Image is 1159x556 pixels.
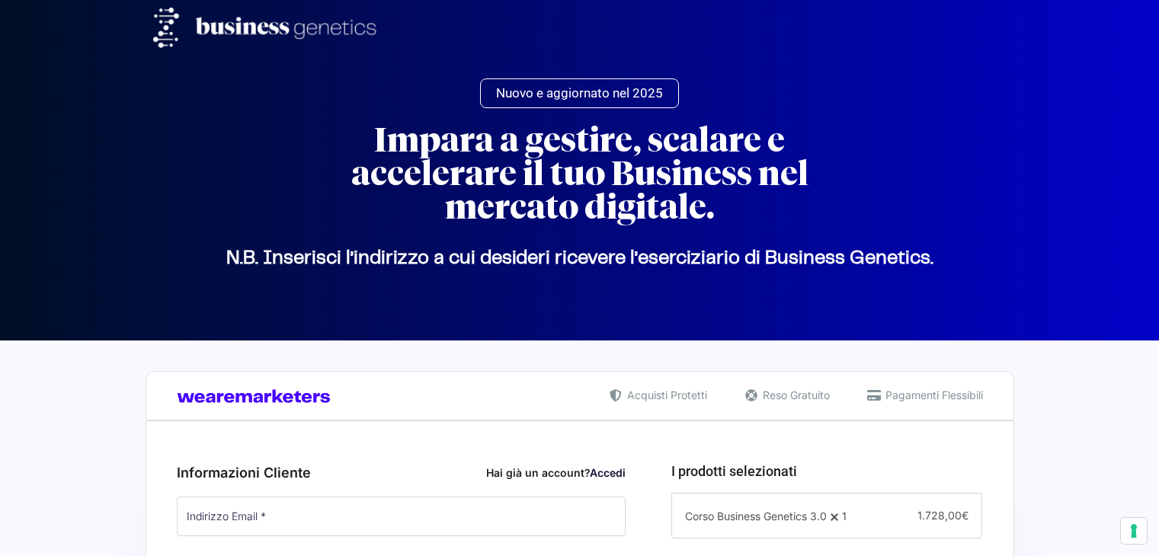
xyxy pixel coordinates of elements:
a: Nuovo e aggiornato nel 2025 [480,78,679,108]
div: Hai già un account? [486,465,626,481]
h3: Informazioni Cliente [177,462,626,483]
span: Acquisti Protetti [623,387,707,403]
span: Corso Business Genetics 3.0 [685,510,827,522]
h3: I prodotti selezionati [671,461,982,481]
button: Le tue preferenze relative al consenso per le tecnologie di tracciamento [1121,518,1147,544]
span: 1.728,00 [917,509,969,522]
input: Indirizzo Email * [177,497,626,536]
span: Reso Gratuito [759,387,830,403]
h2: Impara a gestire, scalare e accelerare il tuo Business nel mercato digitale. [306,123,854,224]
p: N.B. Inserisci l’indirizzo a cui desideri ricevere l’eserciziario di Business Genetics. [153,258,1007,259]
span: Nuovo e aggiornato nel 2025 [496,87,663,100]
span: € [962,509,969,522]
a: Accedi [590,466,626,479]
span: Pagamenti Flessibili [882,387,983,403]
span: 1 [842,510,847,522]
